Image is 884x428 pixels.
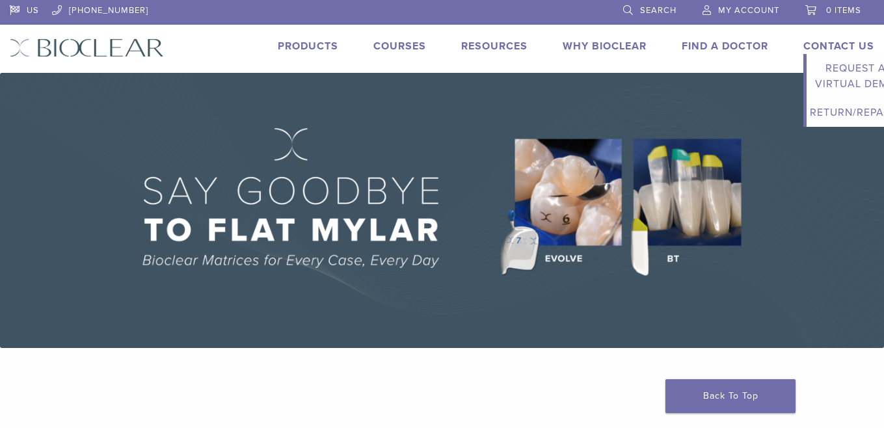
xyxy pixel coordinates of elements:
[10,38,164,57] img: Bioclear
[682,40,768,53] a: Find A Doctor
[718,5,779,16] span: My Account
[563,40,647,53] a: Why Bioclear
[803,40,874,53] a: Contact Us
[278,40,338,53] a: Products
[461,40,528,53] a: Resources
[640,5,676,16] span: Search
[826,5,861,16] span: 0 items
[373,40,426,53] a: Courses
[665,379,796,413] a: Back To Top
